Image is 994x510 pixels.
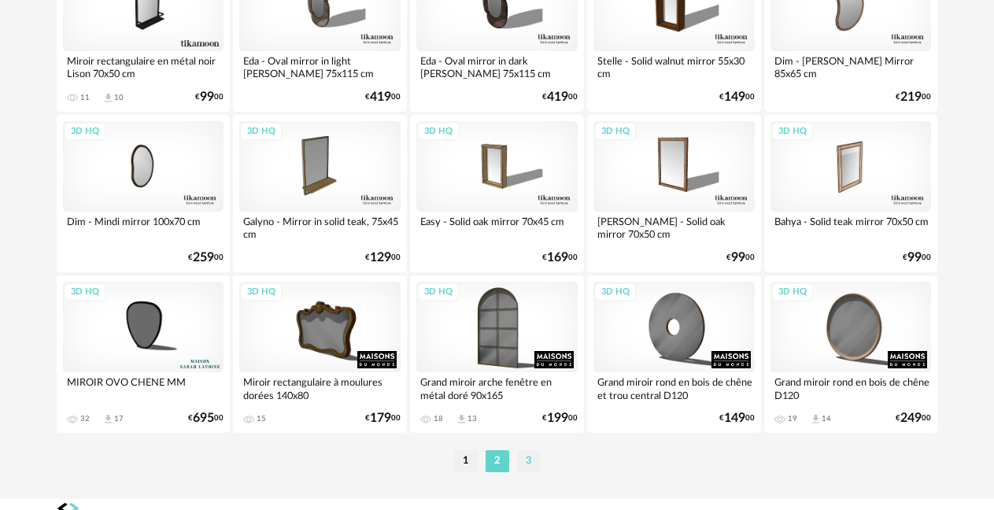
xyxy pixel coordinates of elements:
div: 3D HQ [64,283,106,302]
div: € 00 [719,92,755,102]
div: Galyno - Mirror in solid teak, 75x45 cm [239,212,401,243]
a: 3D HQ MIROIR OVO CHENE MM 32 Download icon 17 €69500 [57,275,231,433]
div: 14 [822,414,831,423]
li: 3 [517,450,541,472]
div: Grand miroir rond en bois de chêne et trou central D120 [593,372,755,404]
span: 149 [724,92,745,102]
span: 199 [547,413,568,423]
span: 169 [547,253,568,263]
div: € 00 [719,413,755,423]
div: 32 [80,414,90,423]
span: Download icon [102,413,114,425]
a: 3D HQ Grand miroir rond en bois de chêne D120 19 Download icon 14 €24900 [764,275,938,433]
div: 15 [257,414,266,423]
div: 3D HQ [417,283,460,302]
div: Dim - Mindi mirror 100x70 cm [63,212,224,243]
div: 3D HQ [594,122,637,142]
a: 3D HQ Dim - Mindi mirror 100x70 cm €25900 [57,115,231,272]
div: € 00 [542,413,578,423]
div: € 00 [365,92,401,102]
a: 3D HQ Miroir rectangulaire à moulures dorées 140x80 15 €17900 [233,275,407,433]
div: Miroir rectangulaire en métal noir Lison 70x50 cm [63,51,224,83]
a: 3D HQ Bahya - Solid teak mirror 70x50 cm €9900 [764,115,938,272]
span: 129 [370,253,391,263]
span: 219 [900,92,922,102]
div: 3D HQ [240,122,283,142]
div: 3D HQ [64,122,106,142]
div: € 00 [365,253,401,263]
div: 13 [467,414,477,423]
span: 695 [193,413,214,423]
span: 419 [370,92,391,102]
div: 3D HQ [594,283,637,302]
div: Dim - [PERSON_NAME] Mirror 85x65 cm [770,51,932,83]
div: Grand miroir arche fenêtre en métal doré 90x165 [416,372,578,404]
span: Download icon [810,413,822,425]
a: 3D HQ [PERSON_NAME] - Solid oak mirror 70x50 cm €9900 [587,115,761,272]
div: 11 [80,93,90,102]
span: 179 [370,413,391,423]
div: 3D HQ [240,283,283,302]
div: Eda - Oval mirror in light [PERSON_NAME] 75x115 cm [239,51,401,83]
div: € 00 [195,92,224,102]
li: 2 [486,450,509,472]
span: Download icon [456,413,467,425]
div: 19 [788,414,797,423]
div: € 00 [188,413,224,423]
div: € 00 [542,253,578,263]
div: Grand miroir rond en bois de chêne D120 [770,372,932,404]
div: Easy - Solid oak mirror 70x45 cm [416,212,578,243]
div: Eda - Oval mirror in dark [PERSON_NAME] 75x115 cm [416,51,578,83]
div: € 00 [365,413,401,423]
div: € 00 [726,253,755,263]
div: € 00 [188,253,224,263]
span: 419 [547,92,568,102]
div: € 00 [896,92,931,102]
a: 3D HQ Galyno - Mirror in solid teak, 75x45 cm €12900 [233,115,407,272]
div: Bahya - Solid teak mirror 70x50 cm [770,212,932,243]
span: 149 [724,413,745,423]
div: MIROIR OVO CHENE MM [63,372,224,404]
span: 99 [200,92,214,102]
a: 3D HQ Grand miroir rond en bois de chêne et trou central D120 €14900 [587,275,761,433]
div: 3D HQ [771,283,814,302]
div: Stelle - Solid walnut mirror 55x30 cm [593,51,755,83]
span: 99 [731,253,745,263]
div: 3D HQ [417,122,460,142]
div: € 00 [903,253,931,263]
a: 3D HQ Easy - Solid oak mirror 70x45 cm €16900 [410,115,584,272]
div: 17 [114,414,124,423]
div: € 00 [896,413,931,423]
span: 99 [907,253,922,263]
a: 3D HQ Grand miroir arche fenêtre en métal doré 90x165 18 Download icon 13 €19900 [410,275,584,433]
span: Download icon [102,92,114,104]
span: 259 [193,253,214,263]
div: Miroir rectangulaire à moulures dorées 140x80 [239,372,401,404]
div: [PERSON_NAME] - Solid oak mirror 70x50 cm [593,212,755,243]
div: 3D HQ [771,122,814,142]
div: 18 [434,414,443,423]
span: 249 [900,413,922,423]
div: € 00 [542,92,578,102]
li: 1 [454,450,478,472]
div: 10 [114,93,124,102]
